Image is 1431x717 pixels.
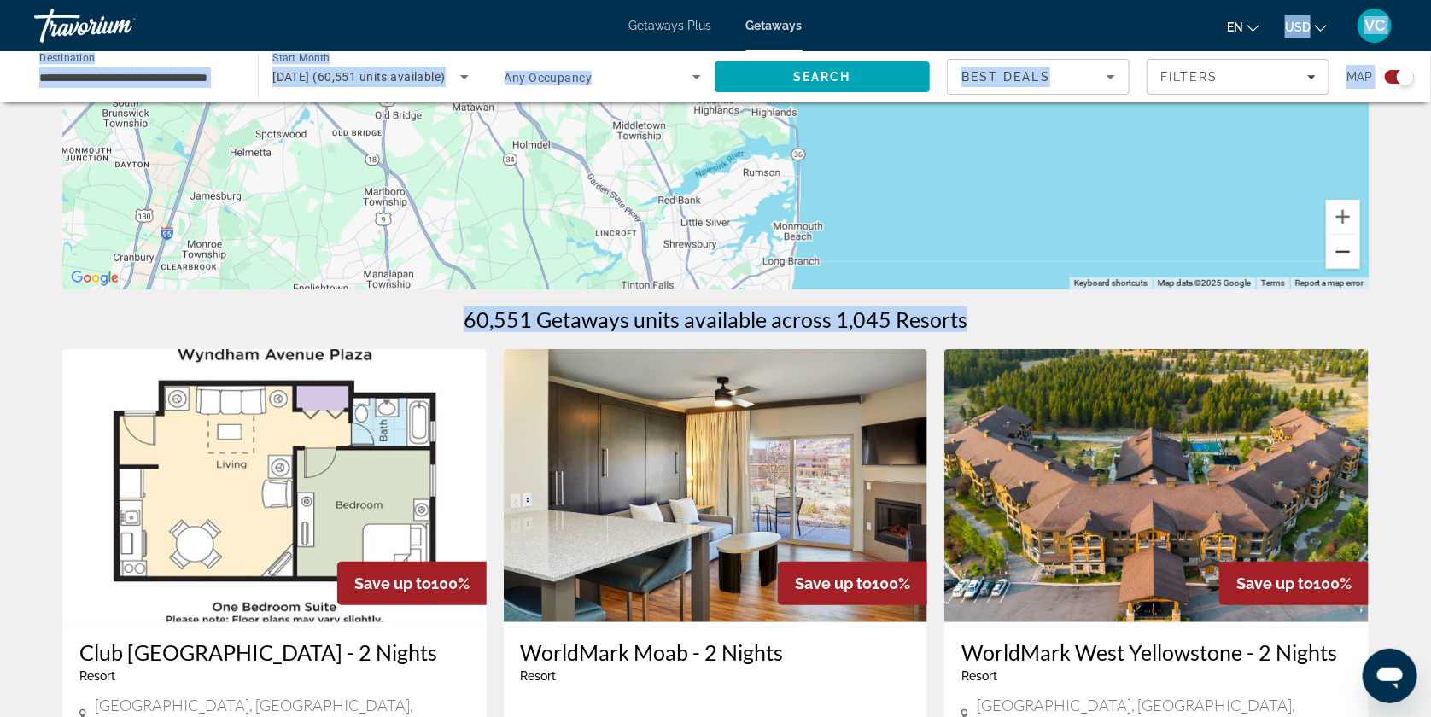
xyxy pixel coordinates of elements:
h1: 60,551 Getaways units available across 1,045 Resorts [464,306,967,332]
span: VC [1364,17,1385,34]
button: Search [715,61,930,92]
div: 100% [778,562,927,605]
input: Select destination [39,67,236,88]
iframe: Button to launch messaging window [1363,649,1417,703]
span: Start Month [272,53,330,65]
span: Save up to [1236,574,1313,592]
span: Resort [521,669,557,683]
span: USD [1285,20,1311,34]
a: Getaways Plus [629,19,712,32]
span: Save up to [795,574,872,592]
span: Any Occupancy [505,71,593,85]
button: Change currency [1285,15,1327,39]
span: [DATE] (60,551 units available) [272,70,446,84]
img: Google [67,267,123,289]
a: Club [GEOGRAPHIC_DATA] - 2 Nights [79,639,470,665]
div: 100% [1219,562,1369,605]
span: Best Deals [961,70,1050,84]
a: WorldMark West Yellowstone - 2 Nights [961,639,1352,665]
button: Change language [1227,15,1259,39]
a: Open this area in Google Maps (opens a new window) [67,267,123,289]
a: Getaways [746,19,803,32]
span: Destination [39,52,95,64]
a: Travorium [34,3,205,48]
span: Map data ©2025 Google [1158,278,1251,288]
button: Zoom in [1326,200,1360,234]
span: Save up to [354,574,431,592]
mat-select: Sort by [961,67,1115,87]
img: WorldMark West Yellowstone - 2 Nights [944,349,1369,622]
button: Zoom out [1326,235,1360,269]
button: User Menu [1352,8,1397,44]
div: 100% [337,562,487,605]
span: Filters [1160,70,1218,84]
img: WorldMark Moab - 2 Nights [504,349,928,622]
a: WorldMark Moab - 2 Nights [521,639,911,665]
a: Report a map error [1295,278,1364,288]
img: Club Wyndham Avenue Plaza - 2 Nights [62,349,487,622]
span: en [1227,20,1243,34]
button: Keyboard shortcuts [1074,277,1148,289]
a: Terms (opens in new tab) [1261,278,1285,288]
span: Search [793,70,851,84]
span: Resort [79,669,115,683]
button: Filters [1147,59,1329,95]
span: Map [1346,65,1372,89]
span: Resort [961,669,997,683]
